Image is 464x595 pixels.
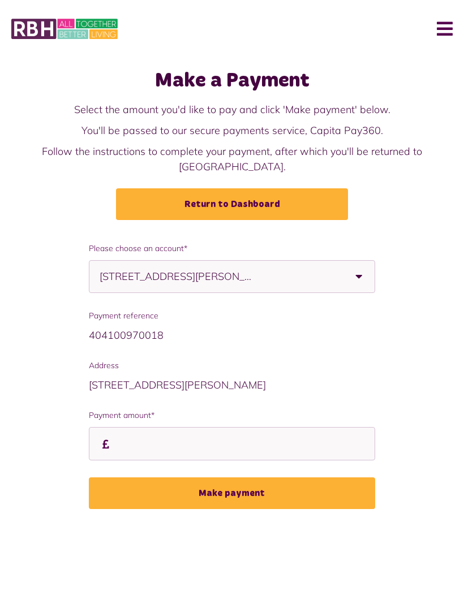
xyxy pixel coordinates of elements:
[11,102,453,117] p: Select the amount you'd like to pay and click 'Make payment' below.
[89,243,376,255] span: Please choose an account*
[89,409,376,421] label: Payment amount*
[116,188,348,220] a: Return to Dashboard
[11,144,453,174] p: Follow the instructions to complete your payment, after which you'll be returned to [GEOGRAPHIC_D...
[11,123,453,138] p: You'll be passed to our secure payments service, Capita Pay360.
[89,378,266,391] span: [STREET_ADDRESS][PERSON_NAME]
[100,261,255,292] span: [STREET_ADDRESS][PERSON_NAME] - House
[89,477,376,509] button: Make payment
[89,310,376,322] span: Payment reference
[89,329,164,342] span: 404100970018
[11,17,118,41] img: MyRBH
[11,69,453,93] h1: Make a Payment
[89,360,376,372] span: Address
